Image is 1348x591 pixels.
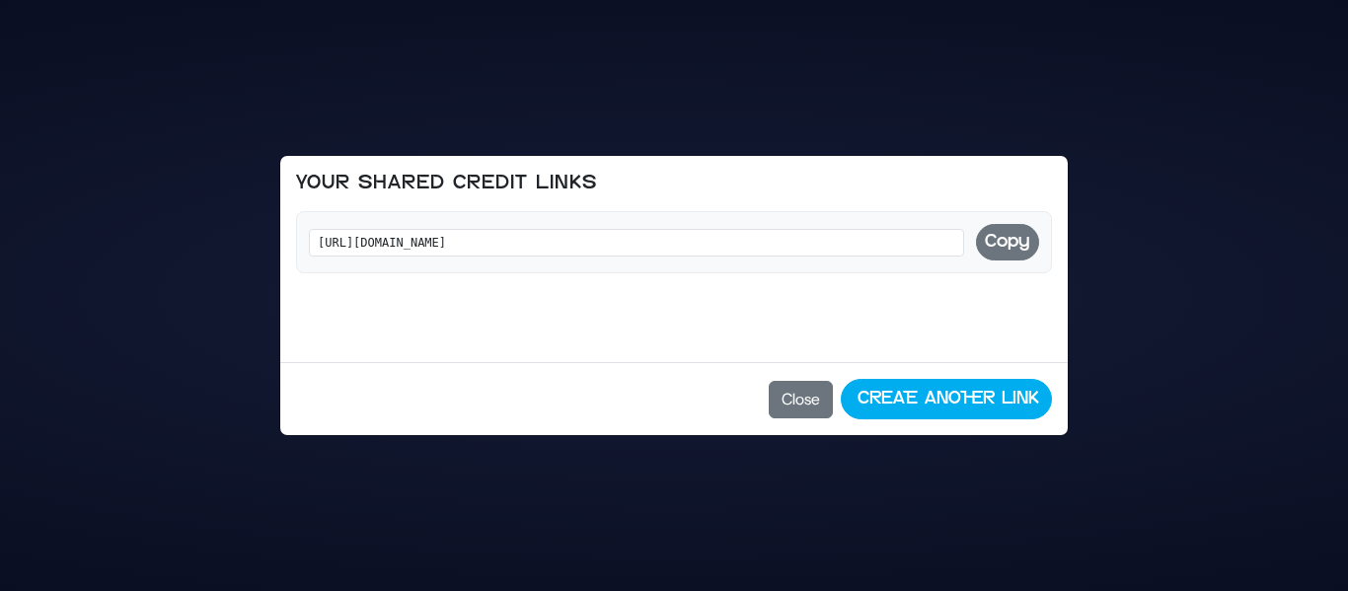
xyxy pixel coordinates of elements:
div: 2 credits [296,299,1052,323]
strong: Available Credits: [296,300,424,321]
button: Copy [976,224,1039,260]
button: Close [769,381,833,418]
h6: Your Shared Credit Links [296,172,597,195]
button: Create Another Link [841,379,1052,419]
small: 1/10 links created [952,174,1052,194]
